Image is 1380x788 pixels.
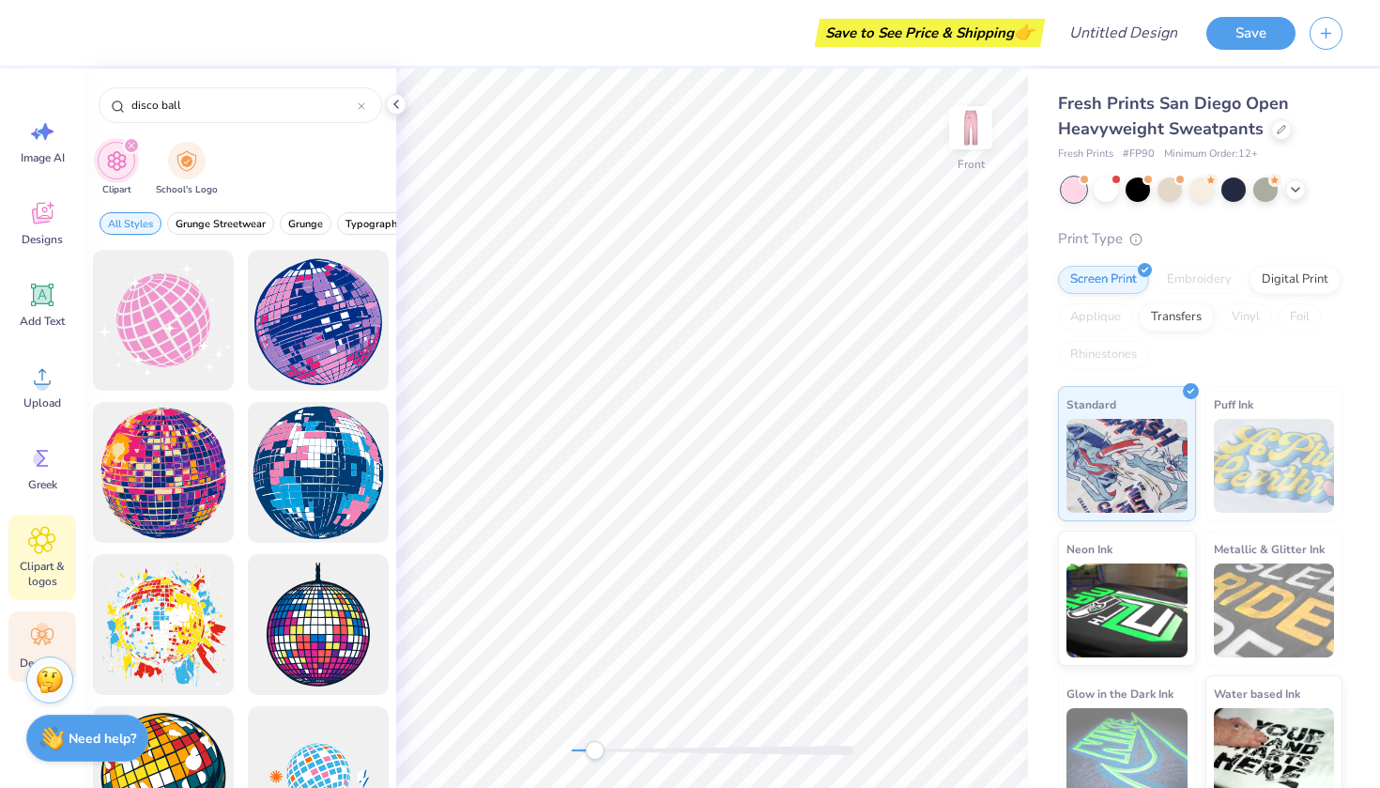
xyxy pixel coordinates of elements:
[1054,14,1192,52] input: Untitled Design
[1214,539,1325,559] span: Metallic & Glitter Ink
[280,212,331,235] button: filter button
[102,183,131,197] span: Clipart
[21,150,65,165] span: Image AI
[1164,147,1258,162] span: Minimum Order: 12 +
[1219,303,1272,332] div: Vinyl
[1206,17,1296,50] button: Save
[288,217,323,231] span: Grunge
[156,142,218,197] div: filter for School's Logo
[100,212,161,235] button: filter button
[156,142,218,197] button: filter button
[156,183,218,197] span: School's Logo
[108,217,153,231] span: All Styles
[23,395,61,410] span: Upload
[106,150,128,172] img: Clipart Image
[1066,419,1188,513] img: Standard
[22,232,63,247] span: Designs
[1058,341,1149,369] div: Rhinestones
[337,212,411,235] button: filter button
[1066,539,1112,559] span: Neon Ink
[1066,394,1116,414] span: Standard
[1214,564,1335,657] img: Metallic & Glitter Ink
[952,109,989,147] img: Front
[1058,228,1342,250] div: Print Type
[1066,684,1173,703] span: Glow in the Dark Ink
[585,741,604,760] div: Accessibility label
[1014,21,1035,43] span: 👉
[176,150,197,172] img: School's Logo Image
[1278,303,1322,332] div: Foil
[345,217,403,231] span: Typography
[1058,147,1113,162] span: Fresh Prints
[1123,147,1155,162] span: # FP90
[20,314,65,329] span: Add Text
[1058,92,1289,140] span: Fresh Prints San Diego Open Heavyweight Sweatpants
[1139,303,1214,332] div: Transfers
[1155,266,1244,294] div: Embroidery
[1214,684,1300,703] span: Water based Ink
[1214,419,1335,513] img: Puff Ink
[28,477,57,492] span: Greek
[1250,266,1341,294] div: Digital Print
[167,212,274,235] button: filter button
[1214,394,1253,414] span: Puff Ink
[1058,303,1133,332] div: Applique
[11,559,73,589] span: Clipart & logos
[69,730,136,748] strong: Need help?
[1066,564,1188,657] img: Neon Ink
[20,656,65,671] span: Decorate
[176,217,266,231] span: Grunge Streetwear
[1058,266,1149,294] div: Screen Print
[958,156,985,173] div: Front
[98,142,135,197] button: filter button
[820,19,1040,47] div: Save to See Price & Shipping
[130,96,358,115] input: Try "Stars"
[98,142,135,197] div: filter for Clipart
